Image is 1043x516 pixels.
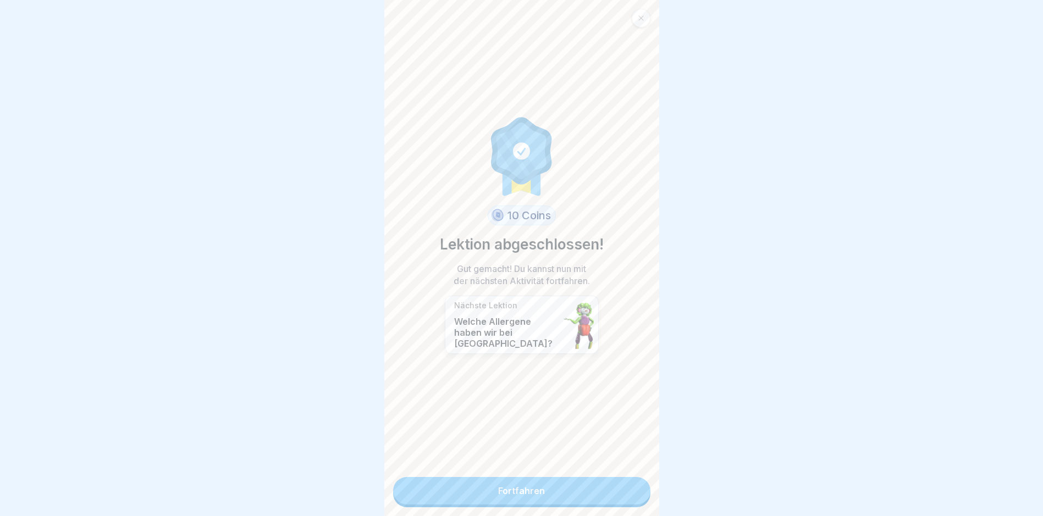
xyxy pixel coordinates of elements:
[485,114,559,197] img: completion.svg
[489,207,505,224] img: coin.svg
[454,316,558,349] p: Welche Allergene haben wir bei [GEOGRAPHIC_DATA]?
[393,477,650,504] a: Fortfahren
[450,263,593,287] p: Gut gemacht! Du kannst nun mit der nächsten Aktivität fortfahren.
[454,301,558,310] p: Nächste Lektion
[488,206,556,225] div: 10 Coins
[440,234,604,255] p: Lektion abgeschlossen!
